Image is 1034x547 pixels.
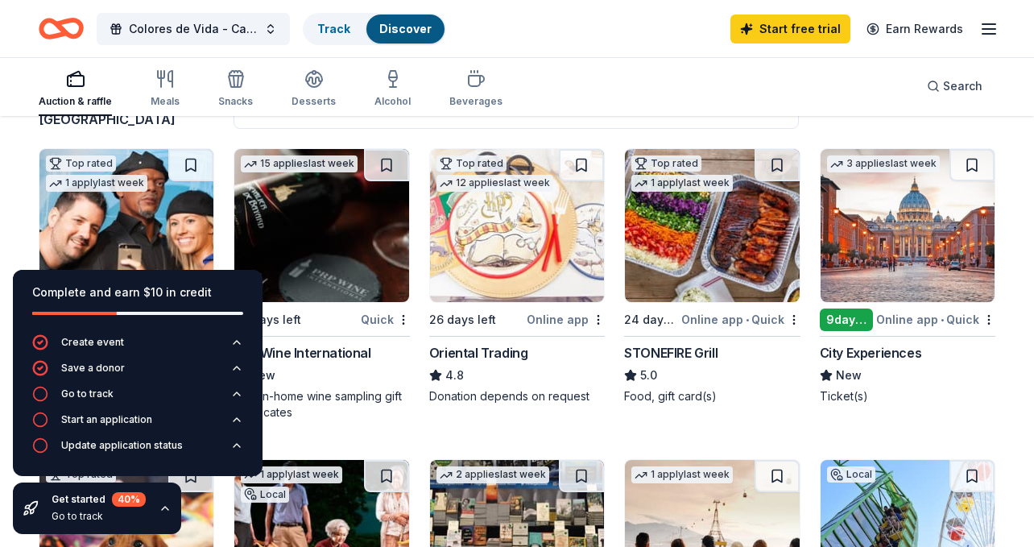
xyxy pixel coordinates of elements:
a: Image for STONEFIRE GrillTop rated1 applylast week24 days leftOnline app•QuickSTONEFIRE Grill5.0F... [624,148,800,404]
div: Quick [361,309,410,329]
a: Image for Oriental TradingTop rated12 applieslast week26 days leftOnline appOriental Trading4.8Do... [429,148,605,404]
button: TrackDiscover [303,13,446,45]
img: Image for City Experiences [821,149,995,302]
div: Meals [151,95,180,108]
button: Alcohol [374,63,411,116]
a: Earn Rewards [857,15,973,44]
div: City Experiences [820,343,922,363]
a: Image for City Experiences3 applieslast week9days leftOnline app•QuickCity ExperiencesNewTicket(s) [820,148,995,404]
div: 1 apply last week [631,175,733,192]
div: 1 apply last week [241,466,342,483]
div: Top rated [631,155,701,172]
div: Update application status [61,439,183,452]
span: Search [943,77,982,96]
div: Oriental Trading [429,343,528,363]
button: Desserts [292,63,336,116]
div: Beverages [449,95,503,108]
div: Desserts [292,95,336,108]
span: 5.0 [640,366,657,385]
a: Discover [379,22,432,35]
div: Create event [61,336,124,349]
div: STONEFIRE Grill [624,343,718,363]
div: Online app Quick [681,309,800,329]
div: 1 apply last week [46,175,147,192]
div: Online app Quick [876,309,995,329]
div: Complete and earn $10 in credit [32,283,243,302]
button: Go to track [32,386,243,412]
div: 1 apply last week [631,466,733,483]
div: 3 applies last week [827,155,940,172]
div: Start an application [61,413,152,426]
div: Two in-home wine sampling gift certificates [234,388,409,421]
div: 12 applies last week [436,175,553,192]
div: Ticket(s) [820,388,995,404]
div: 40 % [112,492,146,507]
div: Online app [527,309,605,329]
div: 26 days left [429,310,496,329]
span: • [941,313,944,326]
button: Create event [32,334,243,360]
img: Image for PRP Wine International [234,149,408,302]
div: Auction & raffle [39,95,112,108]
button: Start an application [32,412,243,437]
div: Local [827,466,875,483]
button: Search [914,70,995,102]
div: Get started [52,492,146,507]
img: Image for STONEFIRE Grill [625,149,799,302]
div: 9 days left [820,309,873,331]
div: Save a donor [61,362,125,375]
div: Go to track [52,510,146,523]
div: Snacks [218,95,253,108]
span: 4.8 [445,366,464,385]
img: Image for Oriental Trading [430,149,604,302]
button: Beverages [449,63,503,116]
div: Top rated [46,155,116,172]
span: New [836,366,862,385]
button: Auction & raffle [39,63,112,116]
a: Home [39,10,84,48]
div: Alcohol [374,95,411,108]
div: 15 applies last week [241,155,358,172]
div: Donation depends on request [429,388,605,404]
a: Image for Hollywood Wax Museum (Hollywood)Top rated1 applylast week33 days leftOnline app•Quick[G... [39,148,214,421]
button: Snacks [218,63,253,116]
div: 2 applies last week [436,466,549,483]
button: Colores de Vida - Casa de la Familia Gala [97,13,290,45]
button: Save a donor [32,360,243,386]
a: Image for PRP Wine International15 applieslast week47 days leftQuickPRP Wine InternationalNewTwo ... [234,148,409,421]
span: • [746,313,749,326]
div: PRP Wine International [234,343,370,363]
div: Top rated [436,155,507,172]
span: Colores de Vida - Casa de la Familia Gala [129,19,258,39]
div: Food, gift card(s) [624,388,800,404]
div: 24 days left [624,310,677,329]
div: Go to track [61,387,114,400]
a: Start free trial [730,15,850,44]
a: Track [317,22,350,35]
img: Image for Hollywood Wax Museum (Hollywood) [39,149,213,302]
button: Meals [151,63,180,116]
button: Update application status [32,437,243,463]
